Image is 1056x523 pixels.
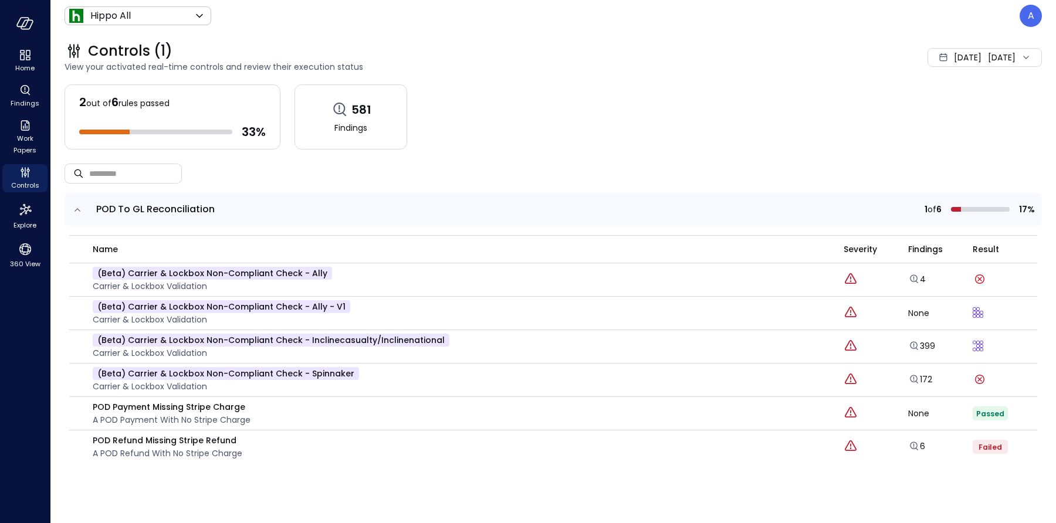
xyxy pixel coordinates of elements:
p: (beta) Carrier & lockbox non-compliant check - ally - v1 [93,300,350,313]
a: Explore findings [908,443,925,455]
p: A POD Payment with no Stripe Charge [93,413,251,426]
div: Avi Brandwain [1020,5,1042,27]
a: Explore findings [908,276,926,288]
div: Sliding puzzle loader [973,341,983,351]
span: Controls [11,179,39,191]
span: Home [15,62,35,74]
span: Work Papers [7,133,43,156]
div: Control runs from Aug 17, 2025 [973,341,983,351]
span: name [93,243,118,256]
span: 360 View [10,258,40,270]
span: 2 [79,94,86,110]
button: expand row [72,204,83,216]
div: None [908,309,973,317]
span: View your activated real-time controls and review their execution status [65,60,754,73]
a: 6 [908,440,925,452]
p: A [1028,9,1034,23]
a: 581Findings [295,84,407,150]
div: Critical [844,439,858,454]
div: Control run failed on: Aug 17, 2025 Error message: '(pymysql.err.OperationalError) (2006, "MySQL ... [973,272,987,286]
div: Control run failed on: Aug 17, 2025 Error message: 'Can't reconnect until invalid transaction is ... [973,372,987,386]
div: Explore [2,199,48,232]
span: 1 [925,203,928,216]
span: Failed [979,442,1002,452]
p: Carrier & lockbox validation [93,347,449,359]
a: Explore findings [908,343,935,355]
a: Explore findings [908,376,932,388]
div: Critical [844,305,858,321]
p: (beta) Carrier & lockbox non-compliant check - Spinnaker [93,367,359,380]
span: 581 [351,102,371,117]
p: POD Payment Missing Stripe Charge [93,400,251,413]
div: Controls [2,164,48,192]
div: Critical [844,406,858,421]
span: Severity [844,243,877,256]
span: 17% [1014,203,1035,216]
div: Critical [844,372,858,388]
img: Icon [69,9,83,23]
span: Controls (1) [88,42,172,60]
span: Result [973,243,999,256]
span: Explore [13,219,36,231]
span: 6 [936,203,942,216]
div: Findings [2,82,48,110]
p: Hippo All [90,9,131,23]
p: POD Refund Missing Stripe Refund [93,434,242,447]
span: Findings [334,121,367,134]
span: of [928,203,936,216]
a: 172 [908,373,932,385]
div: Work Papers [2,117,48,157]
a: 399 [908,340,935,352]
div: None [908,409,973,417]
p: Carrier & lockbox validation [93,280,332,293]
div: Home [2,47,48,75]
span: Findings [11,97,39,109]
div: 360 View [2,239,48,271]
p: A POD Refund with no Stripe Charge [93,447,242,460]
p: (beta) Carrier & lockbox non-compliant check - ally [93,267,332,280]
span: POD To GL Reconciliation [96,202,215,216]
span: 33 % [242,124,266,140]
div: Control runs from Aug 17, 2025 [973,307,983,318]
div: Critical [844,272,858,287]
span: Passed [976,409,1004,419]
span: 6 [111,94,119,110]
div: Critical [844,339,858,354]
span: rules passed [119,97,170,109]
span: [DATE] [954,51,981,64]
p: (beta) Carrier & lockbox non-compliant check - inclinecasualty/inclinenational [93,334,449,347]
p: Carrier & lockbox validation [93,313,350,326]
div: Sliding puzzle loader [973,307,983,318]
a: 4 [908,273,926,285]
span: out of [86,97,111,109]
p: Carrier & lockbox validation [93,380,359,393]
span: Findings [908,243,943,256]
